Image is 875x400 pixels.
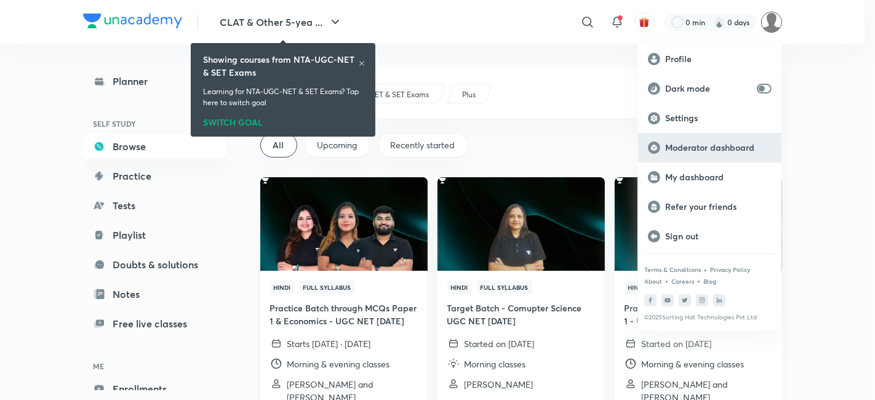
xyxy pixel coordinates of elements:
a: Settings [638,103,781,133]
p: Profile [665,54,772,65]
a: Privacy Policy [710,266,750,273]
p: Moderator dashboard [665,142,772,153]
a: My dashboard [638,162,781,192]
a: Careers [671,278,694,285]
p: Refer your friends [665,201,772,212]
p: My dashboard [665,172,772,183]
p: Settings [665,113,772,124]
p: Sign out [665,231,772,242]
a: Moderator dashboard [638,133,781,162]
a: Refer your friends [638,192,781,222]
p: © 2025 Sorting Hat Technologies Pvt Ltd [644,314,775,321]
a: About [644,278,662,285]
div: • [703,264,708,275]
a: Profile [638,44,781,74]
a: Terms & Conditions [644,266,701,273]
a: Blog [703,278,716,285]
div: • [665,275,669,286]
p: Dark mode [665,83,752,94]
div: • [697,275,701,286]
